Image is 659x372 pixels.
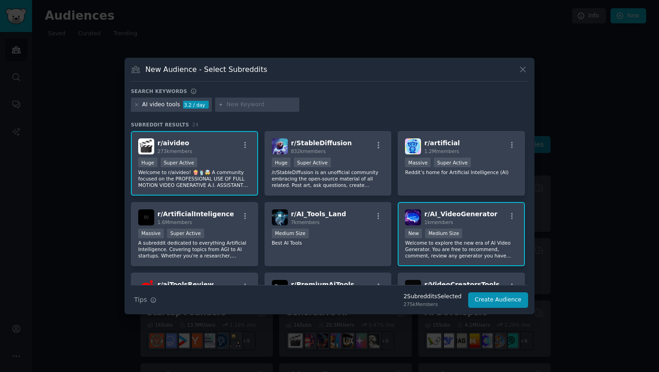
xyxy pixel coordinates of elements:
[405,240,518,259] p: Welcome to explore the new era of AI Video Generator. You are free to recommend, comment, review ...
[138,169,251,188] p: Welcome to r/aivideo! 🍿🥤🤯 A community focused on the PROFESSIONAL USE OF FULL MOTION VIDEO GENERA...
[272,229,309,238] div: Medium Size
[405,158,431,167] div: Massive
[405,280,421,296] img: VideoCreatorsTools
[157,281,214,288] span: r/ aiToolsReview
[142,101,180,109] div: AI video tools
[138,209,154,225] img: ArtificialInteligence
[227,101,296,109] input: New Keyword
[424,219,453,225] span: 1k members
[157,210,234,218] span: r/ ArtificialInteligence
[146,65,267,74] h3: New Audience - Select Subreddits
[157,219,192,225] span: 1.6M members
[272,209,288,225] img: AI_Tools_Land
[272,169,384,188] p: /r/StableDiffusion is an unofficial community embracing the open-source material of all related. ...
[291,281,354,288] span: r/ PremiumAiTools
[167,229,204,238] div: Super Active
[192,122,199,127] span: 24
[424,210,497,218] span: r/ AI_VideoGenerator
[272,158,291,167] div: Huge
[291,139,352,147] span: r/ StableDiffusion
[134,295,147,305] span: Tips
[157,139,189,147] span: r/ aivideo
[405,209,421,225] img: AI_VideoGenerator
[291,148,326,154] span: 832k members
[272,138,288,154] img: StableDiffusion
[272,280,288,296] img: PremiumAiTools
[157,148,192,154] span: 273k members
[405,229,422,238] div: New
[294,158,331,167] div: Super Active
[291,210,346,218] span: r/ AI_Tools_Land
[131,88,187,94] h3: Search keywords
[161,158,198,167] div: Super Active
[138,158,157,167] div: Huge
[138,280,154,296] img: aiToolsReview
[424,281,499,288] span: r/ VideoCreatorsTools
[404,301,462,307] div: 275k Members
[424,148,459,154] span: 1.2M members
[138,229,164,238] div: Massive
[291,219,320,225] span: 7k members
[131,292,160,308] button: Tips
[405,169,518,175] p: Reddit’s home for Artificial Intelligence (AI)
[434,158,471,167] div: Super Active
[138,240,251,259] p: A subreddit dedicated to everything Artificial Intelligence. Covering topics from AGI to AI start...
[138,138,154,154] img: aivideo
[425,229,462,238] div: Medium Size
[405,138,421,154] img: artificial
[131,121,189,128] span: Subreddit Results
[183,101,209,109] div: 3.2 / day
[424,139,460,147] span: r/ artificial
[404,293,462,301] div: 2 Subreddit s Selected
[272,240,384,246] p: Best AI Tools
[468,292,529,308] button: Create Audience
